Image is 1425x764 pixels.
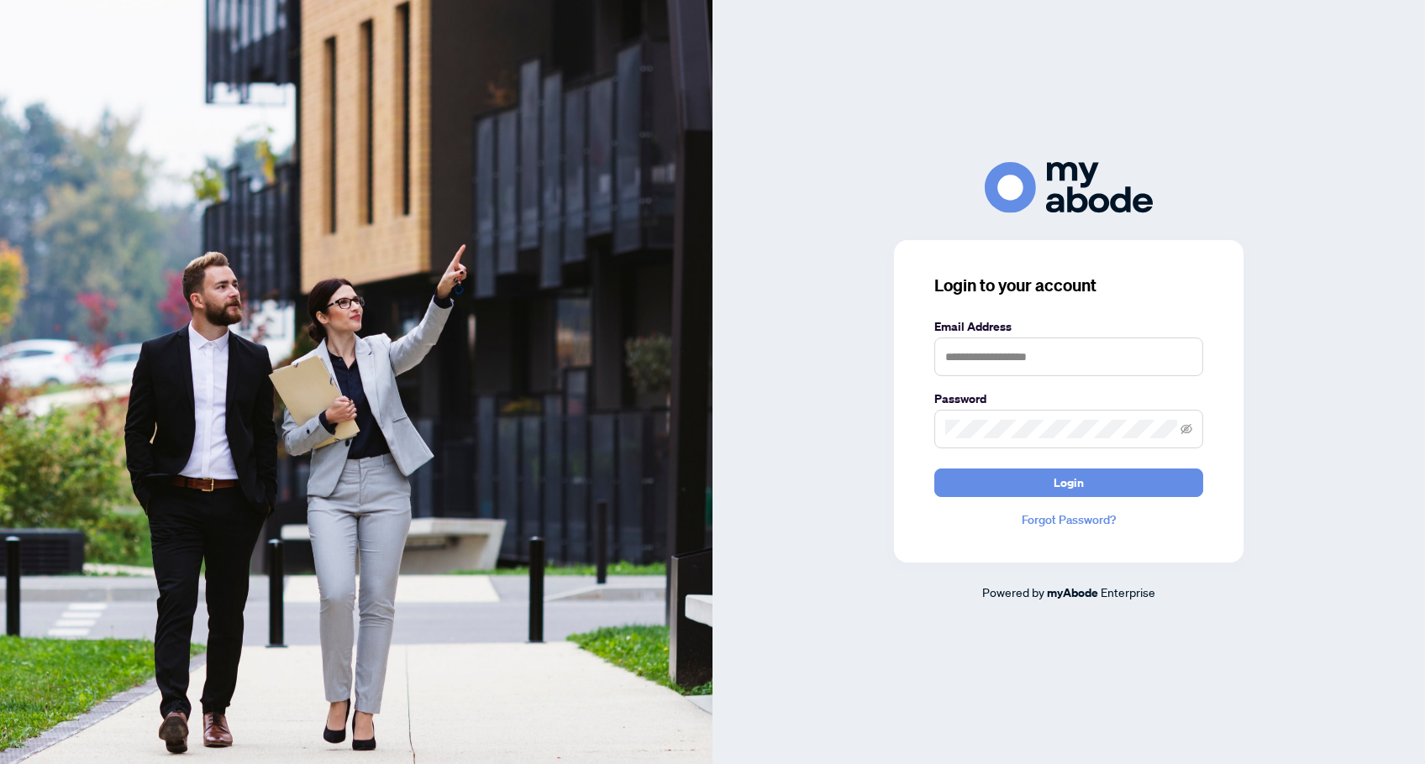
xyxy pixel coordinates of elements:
[934,390,1203,408] label: Password
[1180,423,1192,435] span: eye-invisible
[1054,469,1084,496] span: Login
[934,317,1203,336] label: Email Address
[1047,583,1098,602] a: myAbode
[1101,584,1155,599] span: Enterprise
[985,162,1153,213] img: ma-logo
[934,274,1203,297] h3: Login to your account
[982,584,1044,599] span: Powered by
[934,510,1203,529] a: Forgot Password?
[934,468,1203,497] button: Login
